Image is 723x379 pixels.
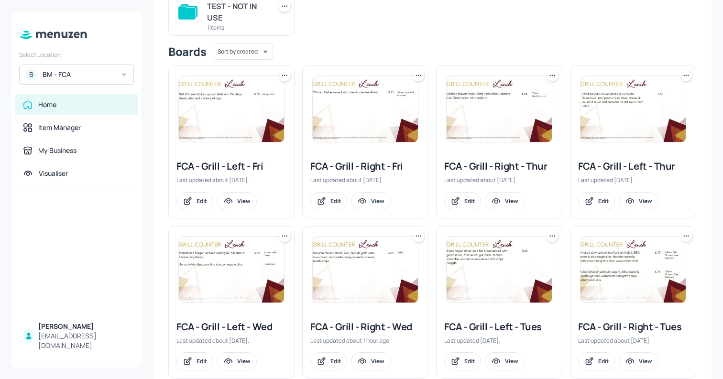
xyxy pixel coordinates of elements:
div: Edit [598,197,609,205]
div: FCA - Grill - Left - Wed [176,320,286,334]
div: Edit [598,357,609,365]
div: Edit [330,197,341,205]
div: Last updated [DATE]. [444,336,554,345]
div: TEST - NOT IN USE [207,0,267,23]
div: Last updated about [DATE]. [578,336,688,345]
div: Select Location [19,51,134,59]
div: B [25,69,37,80]
img: 2025-09-30-1759220513927z7gqjba612e.jpeg [447,237,552,303]
div: Last updated [DATE]. [578,176,688,184]
img: 2025-10-02-1759406433908ydatpx4igrf.jpeg [581,76,686,142]
div: View [371,197,384,205]
div: Edit [464,357,475,365]
img: 2025-10-15-1760521171875msuymqsa6th.jpeg [313,237,418,303]
img: 2025-09-10-1757491167659v6hs5bari9h.jpeg [447,76,552,142]
div: Last updated about [DATE]. [310,176,420,184]
div: View [639,197,652,205]
div: [EMAIL_ADDRESS][DOMAIN_NAME] [38,331,130,350]
div: FCA - Grill - Right - Thur [444,160,554,173]
div: Edit [464,197,475,205]
div: Edit [330,357,341,365]
div: FCA - Grill - Right - Wed [310,320,420,334]
div: Edit [197,197,207,205]
div: [PERSON_NAME] [38,322,130,331]
div: Last updated about 1 hour ago. [310,336,420,345]
div: Visualiser [39,169,68,178]
div: View [639,357,652,365]
div: View [505,197,518,205]
div: FCA - Grill - Right - Tues [578,320,688,334]
div: Last updated about [DATE]. [176,336,286,345]
div: View [237,197,251,205]
div: Boards [168,44,206,59]
div: My Business [38,146,77,155]
div: FCA - Grill - Right - Fri [310,160,420,173]
div: Last updated about [DATE]. [444,176,554,184]
div: Home [38,100,56,109]
div: FCA - Grill - Left - Fri [176,160,286,173]
img: 2025-09-05-17570684943895lokt6aehqw.jpeg [179,76,284,142]
div: Last updated about [DATE]. [176,176,286,184]
div: BM - FCA [43,70,115,79]
div: 1 items [207,23,267,32]
div: FCA - Grill - Left - Thur [578,160,688,173]
div: Edit [197,357,207,365]
div: Sort by created [214,42,273,61]
div: View [237,357,251,365]
img: 2025-08-19-1755600640947dzm90m7ui6k.jpeg [581,237,686,303]
img: 2025-07-23-1753258673649xia23s8o6se.jpeg [179,237,284,303]
div: FCA - Grill - Left - Tues [444,320,554,334]
div: Item Manager [38,123,81,132]
div: View [505,357,518,365]
img: 2025-08-29-17564588765275jx79n9hqgt.jpeg [313,76,418,142]
div: View [371,357,384,365]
